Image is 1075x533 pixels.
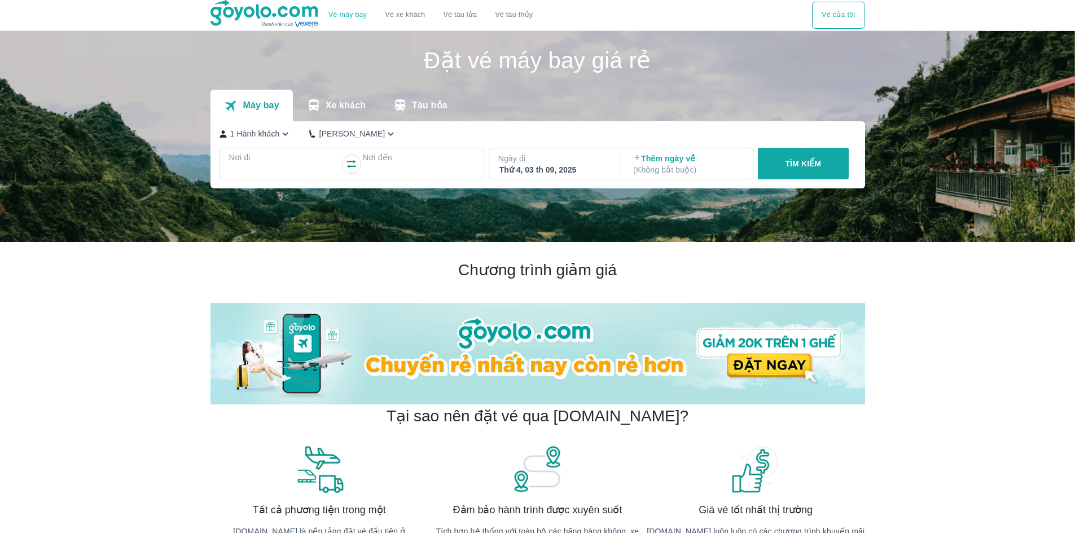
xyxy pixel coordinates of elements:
p: Xe khách [326,100,366,111]
p: Máy bay [243,100,279,111]
p: Nơi đến [363,152,475,163]
p: ( Không bắt buộc ) [633,164,743,175]
p: 1 Hành khách [230,128,280,139]
img: banner-home [210,303,865,404]
p: Thêm ngày về [633,153,743,175]
div: transportation tabs [210,90,461,121]
button: Vé tàu thủy [486,2,542,29]
button: [PERSON_NAME] [309,128,397,140]
p: Ngày đi [498,153,610,164]
div: choose transportation mode [319,2,542,29]
img: banner [730,444,781,494]
p: Nơi đi [229,152,341,163]
span: Tất cả phương tiện trong một [253,503,386,517]
button: TÌM KIẾM [758,148,849,179]
p: Tàu hỏa [412,100,447,111]
p: [PERSON_NAME] [319,128,385,139]
img: banner [512,444,563,494]
h2: Tại sao nên đặt vé qua [DOMAIN_NAME]? [387,406,688,426]
a: Vé tàu lửa [435,2,486,29]
h1: Đặt vé máy bay giá rẻ [210,49,865,72]
div: Thứ 4, 03 th 09, 2025 [499,164,609,175]
h2: Chương trình giảm giá [210,260,865,280]
p: TÌM KIẾM [785,158,821,169]
a: Vé máy bay [328,11,367,19]
span: Giá vé tốt nhất thị trường [699,503,813,517]
img: banner [294,444,345,494]
button: 1 Hành khách [220,128,292,140]
button: Vé của tôi [812,2,865,29]
div: choose transportation mode [812,2,865,29]
a: Vé xe khách [385,11,425,19]
span: Đảm bảo hành trình được xuyên suốt [453,503,622,517]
